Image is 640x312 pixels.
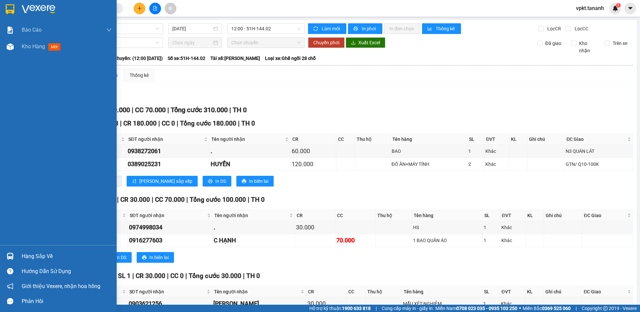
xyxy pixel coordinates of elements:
[501,237,524,244] div: Khác
[501,300,524,307] div: Khác
[128,147,208,156] div: 0938272061
[172,39,212,46] input: Chọn ngày
[190,196,246,203] span: Tổng cước 100.000
[571,4,609,12] span: vpkt.tananh
[167,106,169,114] span: |
[139,177,192,185] span: [PERSON_NAME] sắp xếp
[296,223,334,232] div: 30.000
[22,26,42,34] span: Báo cáo
[129,236,211,245] div: 0916277603
[162,120,175,127] span: CC 0
[186,196,188,203] span: |
[155,196,185,203] span: CC 70.000
[248,196,249,203] span: |
[292,159,335,169] div: 120.000
[544,210,582,221] th: Ghi chú
[57,30,111,39] div: 0916277603
[120,196,150,203] span: CR 30.000
[106,27,112,33] span: down
[313,26,319,32] span: sync
[22,43,45,50] span: Kho hàng
[136,272,165,280] span: CR 30.000
[241,120,255,127] span: TH 0
[456,306,517,311] strong: 0708 023 035 - 0935 103 250
[427,26,433,32] span: bar-chart
[468,160,483,168] div: 2
[627,5,633,11] span: caret-down
[6,22,52,30] div: C HÀ
[351,40,356,46] span: download
[346,37,385,48] button: downloadXuất Excel
[153,6,157,11] span: file-add
[295,210,335,221] th: CR
[484,237,499,244] div: 1
[484,224,499,231] div: 1
[212,297,306,310] td: MINH THẢO
[7,253,14,260] img: warehouse-icon
[483,210,500,221] th: SL
[168,6,173,11] span: aim
[172,25,212,32] input: 13/10/2025
[48,43,60,51] span: mới
[57,22,111,30] div: C HẠNH
[545,25,562,32] span: Lọc CR
[236,176,274,186] button: printerIn biên lai
[347,286,366,297] th: CC
[208,179,213,184] span: printer
[307,299,345,308] div: 30.000
[291,134,337,145] th: CR
[572,25,589,32] span: Lọc CC
[211,136,284,143] span: Tên người nhận
[617,3,619,8] span: 1
[128,297,212,310] td: 0903621256
[214,288,299,295] span: Tên người nhận
[612,5,618,11] img: icon-new-feature
[384,23,420,34] button: In đơn chọn
[6,6,52,22] div: VP Kon Tum
[135,106,166,114] span: CC 70.000
[251,196,265,203] span: TH 0
[6,4,14,14] img: logo-vxr
[22,296,112,306] div: Phản hồi
[189,272,241,280] span: Tổng cước 30.000
[123,120,157,127] span: CR 180.000
[130,72,149,79] div: Thống kê
[308,23,346,34] button: syncLàm mới
[436,25,456,32] span: Thống kê
[128,159,208,169] div: 0389025231
[149,3,161,14] button: file-add
[566,136,626,143] span: ĐC Giao
[366,286,402,297] th: Thu hộ
[152,196,153,203] span: |
[483,300,499,307] div: 1
[57,6,73,13] span: Nhận:
[543,40,564,47] span: Đã giao
[376,210,412,221] th: Thu hộ
[214,212,288,219] span: Tên người nhận
[137,6,142,11] span: plus
[413,237,481,244] div: 1 BAO QUẦN ÁO
[129,223,211,232] div: 0974998034
[132,106,133,114] span: |
[482,286,500,297] th: SL
[177,120,178,127] span: |
[128,221,213,234] td: 0974998034
[500,210,526,221] th: ĐVT
[542,306,571,311] strong: 0369 525 060
[402,286,482,297] th: Tên hàng
[118,272,131,280] span: SL 1
[129,299,211,308] div: 0903621256
[128,136,203,143] span: SĐT người nhận
[127,176,198,186] button: sort-ascending[PERSON_NAME] sắp xếp
[403,300,481,307] div: MẪU XÉT NGHIỆM
[7,268,13,274] span: question-circle
[624,3,636,14] button: caret-down
[610,40,630,47] span: Trên xe
[576,305,577,312] span: |
[120,120,122,127] span: |
[170,272,184,280] span: CC 0
[527,134,565,145] th: Ghi chú
[211,159,289,169] div: HUYỀN
[7,27,14,34] img: solution-icon
[142,255,147,260] span: printer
